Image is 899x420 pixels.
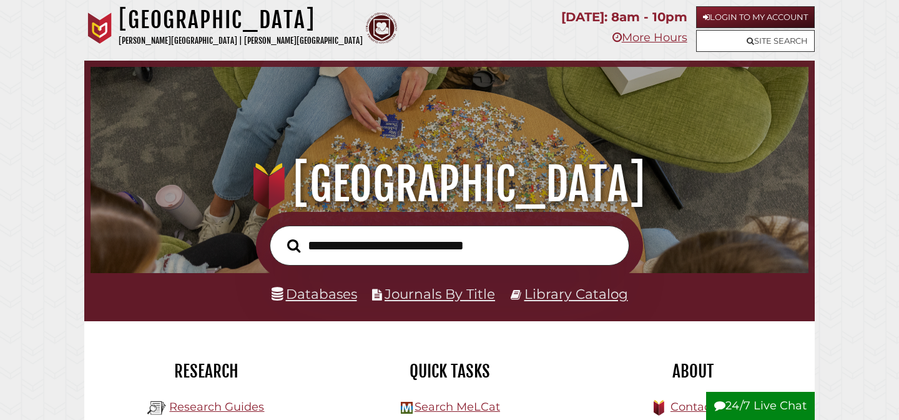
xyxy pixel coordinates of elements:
img: Hekman Library Logo [401,402,413,414]
p: [DATE]: 8am - 10pm [561,6,687,28]
p: [PERSON_NAME][GEOGRAPHIC_DATA] | [PERSON_NAME][GEOGRAPHIC_DATA] [119,34,363,48]
h2: About [581,361,805,382]
a: Contact Us [671,400,732,414]
h2: Quick Tasks [337,361,562,382]
a: Research Guides [169,400,264,414]
a: Library Catalog [524,286,628,302]
a: Login to My Account [696,6,815,28]
a: More Hours [612,31,687,44]
img: Hekman Library Logo [147,399,166,417]
i: Search [287,238,300,252]
a: Site Search [696,30,815,52]
img: Calvin University [84,12,115,44]
a: Journals By Title [385,286,495,302]
a: Databases [272,286,357,302]
h1: [GEOGRAPHIC_DATA] [104,157,795,212]
a: Search MeLCat [415,400,500,414]
h1: [GEOGRAPHIC_DATA] [119,6,363,34]
img: Calvin Theological Seminary [366,12,397,44]
button: Search [281,236,307,256]
h2: Research [94,361,318,382]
